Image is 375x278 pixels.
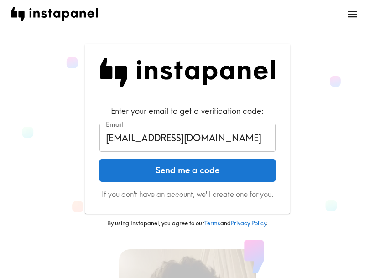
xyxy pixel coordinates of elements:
a: Terms [204,219,220,227]
img: Instapanel [99,58,276,87]
p: By using Instapanel, you agree to our and . [85,219,290,227]
p: If you don't have an account, we'll create one for you. [99,189,276,199]
label: Email [106,119,123,129]
div: Enter your email to get a verification code: [99,105,276,117]
a: Privacy Policy [231,219,266,227]
button: Send me a code [99,159,276,182]
button: open menu [341,3,364,26]
img: instapanel [11,7,98,21]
